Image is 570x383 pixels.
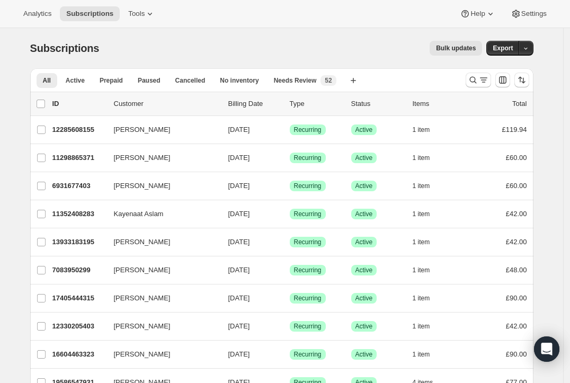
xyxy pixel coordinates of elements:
[52,150,527,165] div: 11298865371[PERSON_NAME][DATE]SuccessRecurringSuccessActive1 item£60.00
[413,210,430,218] span: 1 item
[52,237,105,247] p: 13933183195
[294,350,322,359] span: Recurring
[52,293,105,304] p: 17405444315
[100,76,123,85] span: Prepaid
[128,10,145,18] span: Tools
[453,6,502,21] button: Help
[504,6,553,21] button: Settings
[108,346,213,363] button: [PERSON_NAME]
[114,293,171,304] span: [PERSON_NAME]
[355,350,373,359] span: Active
[114,99,220,109] p: Customer
[138,76,161,85] span: Paused
[66,10,113,18] span: Subscriptions
[521,10,547,18] span: Settings
[52,265,105,275] p: 7083950299
[512,99,527,109] p: Total
[294,238,322,246] span: Recurring
[114,265,171,275] span: [PERSON_NAME]
[413,291,442,306] button: 1 item
[514,73,529,87] button: Sort the results
[228,210,250,218] span: [DATE]
[355,294,373,302] span: Active
[413,294,430,302] span: 1 item
[436,44,476,52] span: Bulk updates
[345,73,362,88] button: Create new view
[108,318,213,335] button: [PERSON_NAME]
[60,6,120,21] button: Subscriptions
[52,153,105,163] p: 11298865371
[506,210,527,218] span: £42.00
[506,322,527,330] span: £42.00
[52,179,527,193] div: 6931677403[PERSON_NAME][DATE]SuccessRecurringSuccessActive1 item£60.00
[294,154,322,162] span: Recurring
[466,73,491,87] button: Search and filter results
[502,126,527,133] span: £119.94
[228,350,250,358] span: [DATE]
[486,41,519,56] button: Export
[228,154,250,162] span: [DATE]
[413,266,430,274] span: 1 item
[108,121,213,138] button: [PERSON_NAME]
[52,99,105,109] p: ID
[506,182,527,190] span: £60.00
[108,177,213,194] button: [PERSON_NAME]
[413,122,442,137] button: 1 item
[506,266,527,274] span: £48.00
[228,266,250,274] span: [DATE]
[114,237,171,247] span: [PERSON_NAME]
[52,347,527,362] div: 16604463323[PERSON_NAME][DATE]SuccessRecurringSuccessActive1 item£90.00
[413,350,430,359] span: 1 item
[355,126,373,134] span: Active
[413,207,442,221] button: 1 item
[506,350,527,358] span: £90.00
[114,153,171,163] span: [PERSON_NAME]
[413,182,430,190] span: 1 item
[228,182,250,190] span: [DATE]
[413,99,466,109] div: Items
[413,319,442,334] button: 1 item
[506,154,527,162] span: £60.00
[228,294,250,302] span: [DATE]
[114,349,171,360] span: [PERSON_NAME]
[52,263,527,278] div: 7083950299[PERSON_NAME][DATE]SuccessRecurringSuccessActive1 item£48.00
[52,99,527,109] div: IDCustomerBilling DateTypeStatusItemsTotal
[52,319,527,334] div: 12330205403[PERSON_NAME][DATE]SuccessRecurringSuccessActive1 item£42.00
[52,207,527,221] div: 11352408283Kayenaat Aslam[DATE]SuccessRecurringSuccessActive1 item£42.00
[43,76,51,85] span: All
[52,235,527,250] div: 13933183195[PERSON_NAME][DATE]SuccessRecurringSuccessActive1 item£42.00
[506,294,527,302] span: £90.00
[108,262,213,279] button: [PERSON_NAME]
[325,76,332,85] span: 52
[23,10,51,18] span: Analytics
[228,126,250,133] span: [DATE]
[108,234,213,251] button: [PERSON_NAME]
[114,321,171,332] span: [PERSON_NAME]
[355,266,373,274] span: Active
[495,73,510,87] button: Customize table column order and visibility
[413,150,442,165] button: 1 item
[108,206,213,222] button: Kayenaat Aslam
[294,294,322,302] span: Recurring
[294,210,322,218] span: Recurring
[534,336,559,362] div: Open Intercom Messenger
[220,76,259,85] span: No inventory
[52,321,105,332] p: 12330205403
[493,44,513,52] span: Export
[108,149,213,166] button: [PERSON_NAME]
[430,41,482,56] button: Bulk updates
[114,181,171,191] span: [PERSON_NAME]
[294,126,322,134] span: Recurring
[52,209,105,219] p: 11352408283
[228,322,250,330] span: [DATE]
[355,322,373,331] span: Active
[506,238,527,246] span: £42.00
[413,235,442,250] button: 1 item
[290,99,343,109] div: Type
[175,76,206,85] span: Cancelled
[294,182,322,190] span: Recurring
[52,122,527,137] div: 12285608155[PERSON_NAME][DATE]SuccessRecurringSuccessActive1 item£119.94
[294,322,322,331] span: Recurring
[413,238,430,246] span: 1 item
[52,124,105,135] p: 12285608155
